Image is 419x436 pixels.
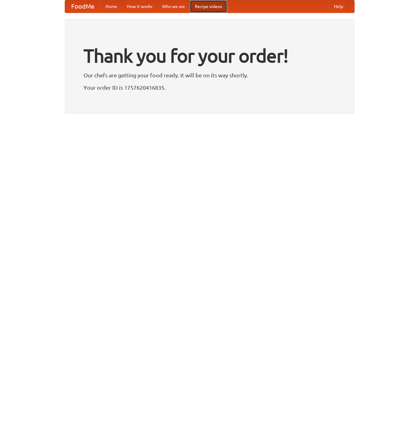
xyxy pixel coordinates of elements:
[157,0,190,13] a: Who we are
[101,0,122,13] a: Home
[84,41,336,71] h1: Thank you for your order!
[84,83,336,92] p: Your order ID is 1757620416835.
[84,71,336,80] p: Our chefs are getting your food ready. It will be on its way shortly.
[190,0,227,13] a: Recipe videos
[122,0,157,13] a: How it works
[329,0,348,13] a: Help
[65,0,101,13] a: FoodMe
